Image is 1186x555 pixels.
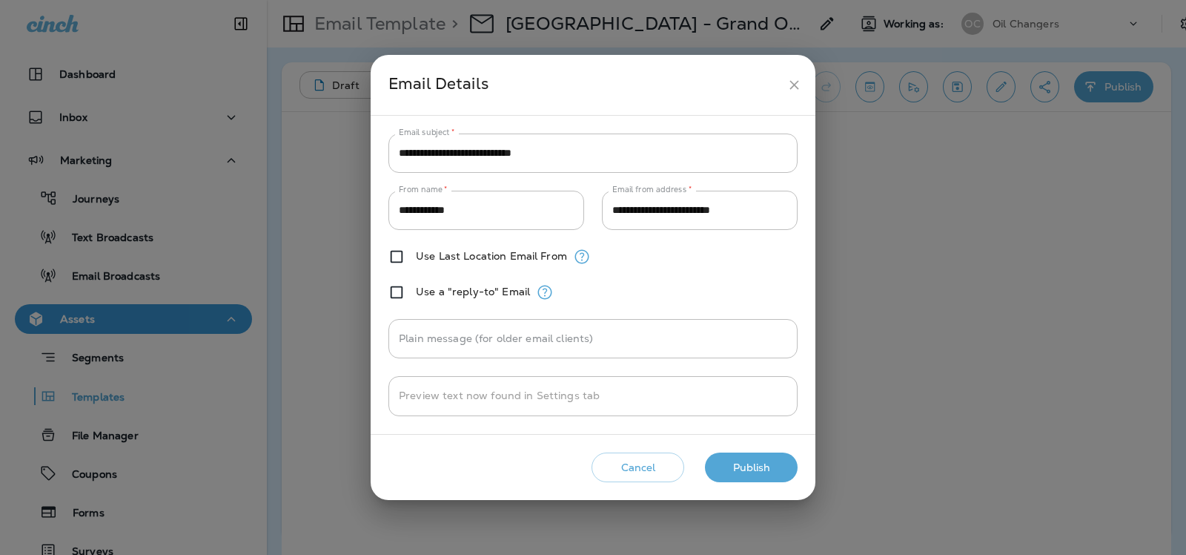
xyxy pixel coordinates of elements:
[399,184,448,195] label: From name
[612,184,692,195] label: Email from address
[592,453,684,483] button: Cancel
[705,453,798,483] button: Publish
[399,127,455,138] label: Email subject
[416,250,567,262] label: Use Last Location Email From
[416,286,530,298] label: Use a "reply-to" Email
[388,71,781,99] div: Email Details
[781,71,808,99] button: close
